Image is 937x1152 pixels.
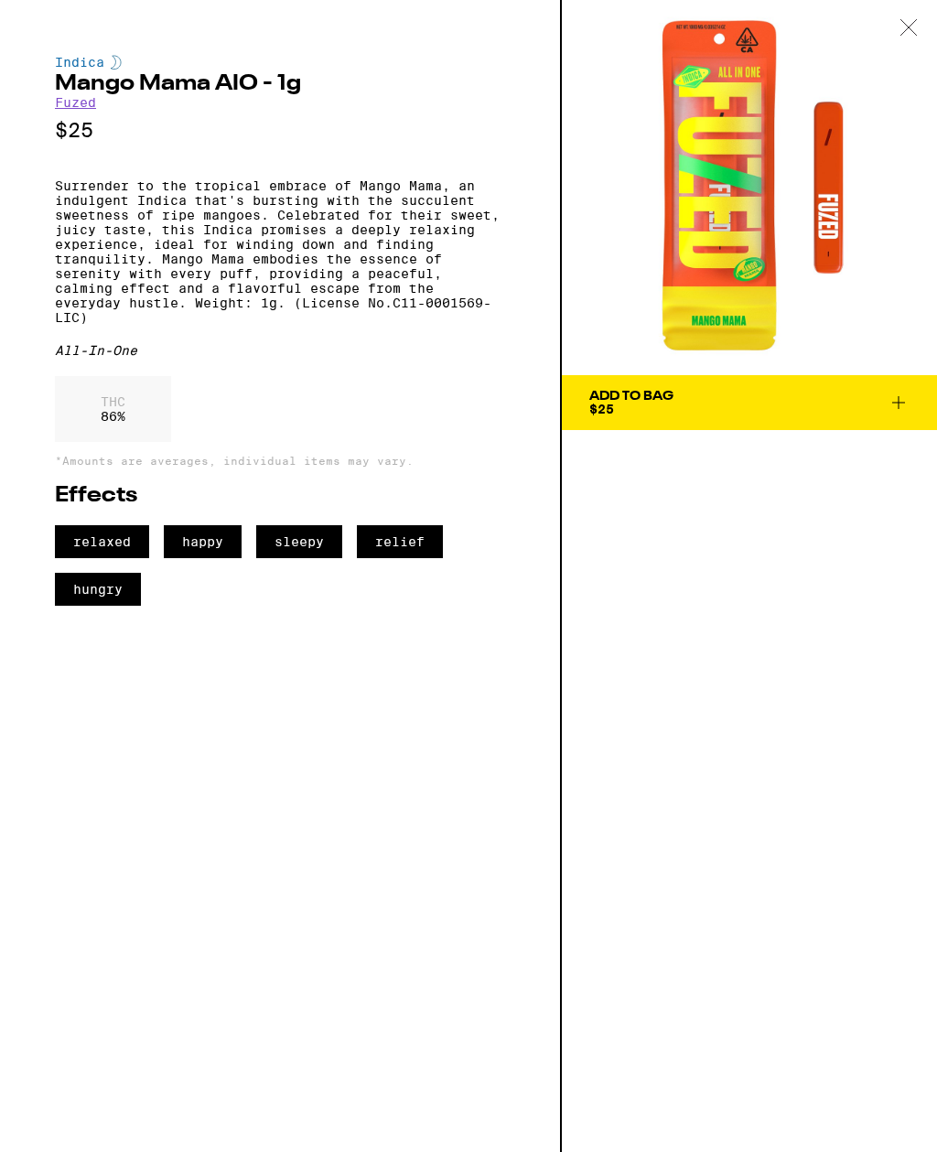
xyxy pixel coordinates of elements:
[55,119,505,142] p: $25
[55,95,96,110] a: Fuzed
[256,525,342,558] span: sleepy
[55,485,505,507] h2: Effects
[55,343,505,358] div: All-In-One
[55,525,149,558] span: relaxed
[55,178,505,325] p: Surrender to the tropical embrace of Mango Mama, an indulgent Indica that's bursting with the suc...
[101,394,125,409] p: THC
[562,375,937,430] button: Add To Bag$25
[164,525,242,558] span: happy
[589,390,673,403] div: Add To Bag
[589,402,614,416] span: $25
[55,73,505,95] h2: Mango Mama AIO - 1g
[55,573,141,606] span: hungry
[55,376,171,442] div: 86 %
[55,55,505,70] div: Indica
[111,55,122,70] img: indicaColor.svg
[55,455,505,467] p: *Amounts are averages, individual items may vary.
[357,525,443,558] span: relief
